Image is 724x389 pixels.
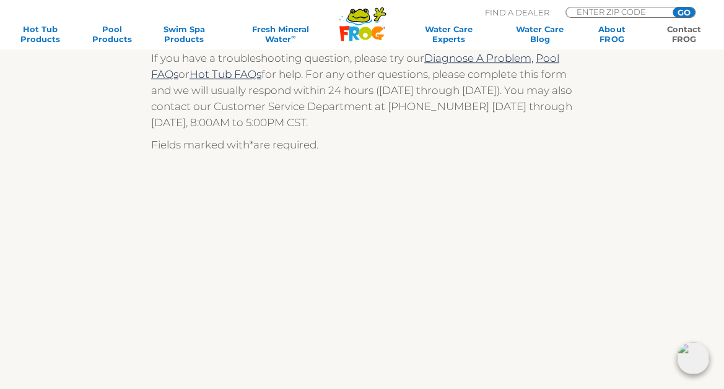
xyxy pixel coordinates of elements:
[677,342,709,374] img: openIcon
[656,24,712,44] a: ContactFROG
[584,24,640,44] a: AboutFROG
[84,24,140,44] a: PoolProducts
[228,24,332,44] a: Fresh MineralWater∞
[485,7,549,18] p: Find A Dealer
[401,24,495,44] a: Water CareExperts
[291,33,295,40] sup: ∞
[512,24,567,44] a: Water CareBlog
[190,68,261,80] a: Hot Tub FAQs
[151,50,573,130] p: If you have a troubleshooting question, please try our or for help. For any other questions, plea...
[12,24,68,44] a: Hot TubProducts
[575,7,659,16] input: Zip Code Form
[151,137,573,153] p: Fields marked with are required.
[156,24,212,44] a: Swim SpaProducts
[424,52,533,64] a: Diagnose A Problem,
[673,7,695,17] input: GO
